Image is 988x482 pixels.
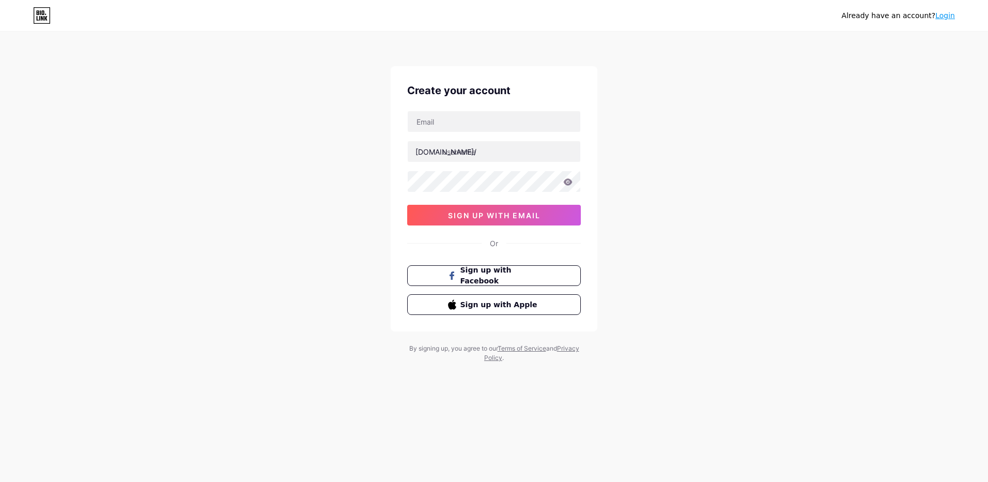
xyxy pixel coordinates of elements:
span: sign up with email [448,211,541,220]
div: By signing up, you agree to our and . [406,344,582,363]
button: sign up with email [407,205,581,225]
a: Login [935,11,955,20]
button: Sign up with Apple [407,294,581,315]
div: Create your account [407,83,581,98]
span: Sign up with Facebook [460,265,541,287]
div: Already have an account? [842,10,955,21]
button: Sign up with Facebook [407,265,581,286]
a: Terms of Service [498,344,546,352]
div: [DOMAIN_NAME]/ [415,146,476,157]
div: Or [490,238,498,249]
input: Email [408,111,580,132]
input: username [408,141,580,162]
span: Sign up with Apple [460,299,541,310]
